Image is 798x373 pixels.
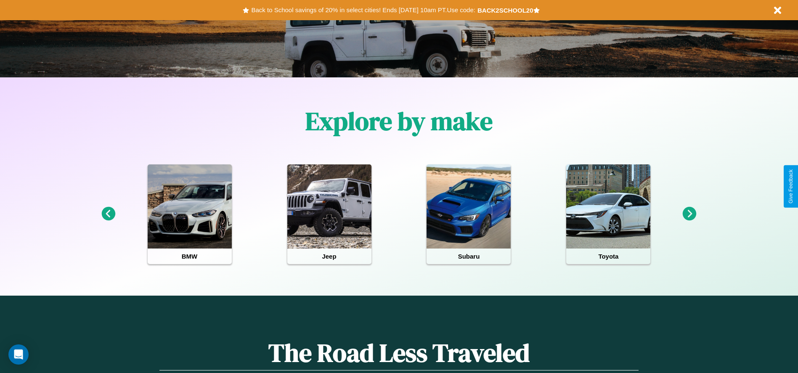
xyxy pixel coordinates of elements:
[159,336,638,370] h1: The Road Less Traveled
[287,249,371,264] h4: Jeep
[148,249,232,264] h4: BMW
[8,344,29,365] div: Open Intercom Messenger
[305,104,493,138] h1: Explore by make
[249,4,477,16] button: Back to School savings of 20% in select cities! Ends [DATE] 10am PT.Use code:
[788,169,794,204] div: Give Feedback
[477,7,533,14] b: BACK2SCHOOL20
[566,249,650,264] h4: Toyota
[427,249,511,264] h4: Subaru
